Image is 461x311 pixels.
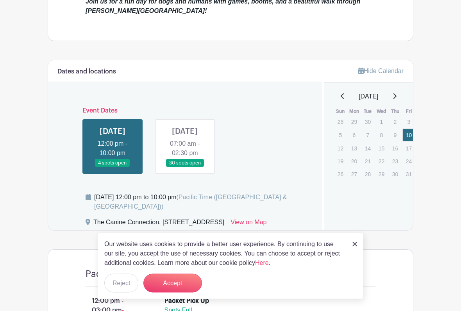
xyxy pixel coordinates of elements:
[402,129,415,142] a: 10
[94,193,313,212] div: [DATE] 12:00 pm to 10:00 pm
[389,168,402,181] p: 30
[359,92,378,102] span: [DATE]
[402,143,415,155] p: 17
[334,168,347,181] p: 26
[375,116,388,128] p: 1
[375,168,388,181] p: 29
[352,242,357,247] img: close_button-5f87c8562297e5c2d7936805f587ecaba9071eb48480494691a3f1689db116b3.svg
[375,155,388,168] p: 22
[104,240,344,268] p: Our website uses cookies to provide a better user experience. By continuing to use our site, you ...
[348,116,361,128] p: 29
[348,168,361,181] p: 27
[402,155,415,168] p: 24
[402,168,415,181] p: 31
[375,108,388,116] th: Wed
[389,129,402,141] p: 9
[389,155,402,168] p: 23
[86,269,150,280] h4: Packet Pick Up
[389,143,402,155] p: 16
[375,129,388,141] p: 8
[230,218,266,231] a: View on Map
[164,297,209,306] div: Packet Pick Up
[375,143,388,155] p: 15
[57,68,116,76] h6: Dates and locations
[143,274,202,293] button: Accept
[334,129,347,141] p: 5
[361,155,374,168] p: 21
[93,218,224,231] div: The Canine Connection, [STREET_ADDRESS]
[334,116,347,128] p: 28
[104,274,138,293] button: Reject
[76,107,294,115] h6: Event Dates
[94,194,287,210] span: (Pacific Time ([GEOGRAPHIC_DATA] & [GEOGRAPHIC_DATA]))
[334,108,347,116] th: Sun
[388,108,402,116] th: Thu
[347,108,361,116] th: Mon
[361,168,374,181] p: 28
[358,68,404,75] a: Hide Calendar
[361,108,375,116] th: Tue
[402,116,415,128] p: 3
[361,116,374,128] p: 30
[361,129,374,141] p: 7
[348,143,361,155] p: 13
[389,116,402,128] p: 2
[255,259,269,266] a: Here
[334,143,347,155] p: 12
[402,108,416,116] th: Fri
[348,155,361,168] p: 20
[348,129,361,141] p: 6
[361,143,374,155] p: 14
[334,155,347,168] p: 19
